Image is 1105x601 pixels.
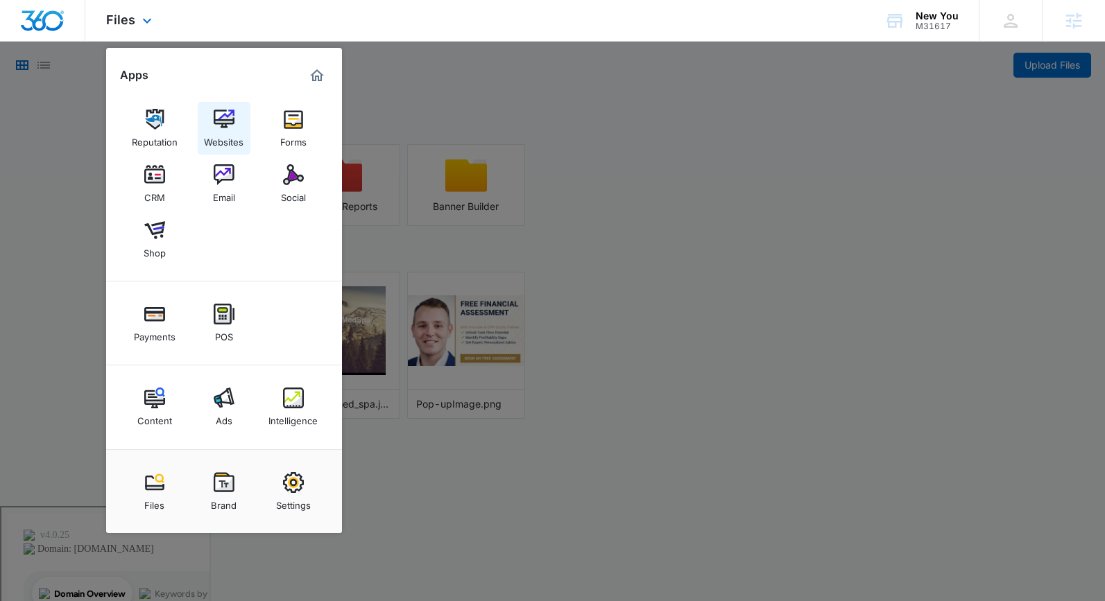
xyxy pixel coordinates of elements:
[132,130,178,148] div: Reputation
[128,381,181,433] a: Content
[213,185,235,203] div: Email
[128,465,181,518] a: Files
[128,297,181,349] a: Payments
[36,36,153,47] div: Domain: [DOMAIN_NAME]
[198,465,250,518] a: Brand
[153,82,234,91] div: Keywords by Traffic
[198,381,250,433] a: Ads
[120,69,148,82] h2: Apps
[144,493,164,511] div: Files
[268,408,318,426] div: Intelligence
[128,102,181,155] a: Reputation
[137,408,172,426] div: Content
[267,102,320,155] a: Forms
[138,80,149,92] img: tab_keywords_by_traffic_grey.svg
[128,157,181,210] a: CRM
[916,10,959,21] div: account name
[306,64,328,87] a: Marketing 360® Dashboard
[267,465,320,518] a: Settings
[22,36,33,47] img: website_grey.svg
[280,130,307,148] div: Forms
[216,408,232,426] div: Ads
[22,22,33,33] img: logo_orange.svg
[39,22,68,33] div: v 4.0.25
[53,82,124,91] div: Domain Overview
[281,185,306,203] div: Social
[198,102,250,155] a: Websites
[134,324,175,342] div: Payments
[276,493,311,511] div: Settings
[267,381,320,433] a: Intelligence
[144,241,166,259] div: Shop
[204,130,243,148] div: Websites
[106,12,135,27] span: Files
[198,157,250,210] a: Email
[198,297,250,349] a: POS
[37,80,49,92] img: tab_domain_overview_orange.svg
[267,157,320,210] a: Social
[215,324,233,342] div: POS
[916,21,959,31] div: account id
[144,185,165,203] div: CRM
[211,493,237,511] div: Brand
[128,213,181,265] a: Shop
